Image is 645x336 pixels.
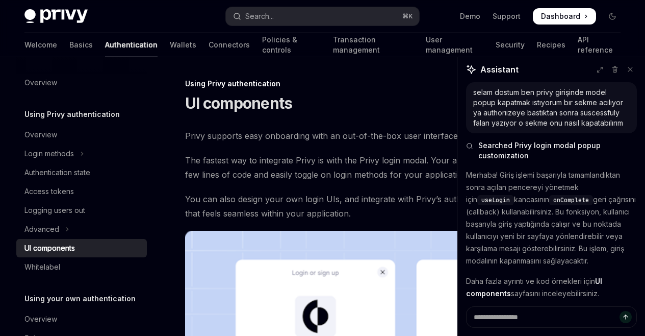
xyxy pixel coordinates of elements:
a: Basics [69,33,93,57]
a: Whitelabel [16,258,147,276]
a: User management [426,33,483,57]
span: Assistant [480,63,519,76]
div: Overview [24,313,57,325]
a: Security [496,33,525,57]
span: Dashboard [541,11,580,21]
span: useLogin [481,196,510,204]
span: You can also design your own login UIs, and integrate with Privy’s authentication APIs to offer a... [185,192,627,221]
a: Overview [16,310,147,328]
span: ⌘ K [402,12,413,20]
a: Overview [16,126,147,144]
textarea: Ask a question... [466,306,637,328]
span: onComplete [553,196,589,204]
span: Searched Privy login modal popup customization [478,140,637,161]
a: UI components [466,277,602,298]
div: UI components [24,242,75,254]
div: Overview [24,77,57,89]
button: Searched Privy login modal popup customization [466,140,637,161]
h5: Using your own authentication [24,293,136,305]
div: Login methods [24,148,74,160]
a: Transaction management [333,33,414,57]
button: Toggle dark mode [604,8,621,25]
p: Daha fazla ayrıntı ve kod örnekleri için sayfasını inceleyebilirsiniz. [466,275,637,300]
div: Access tokens [24,185,74,198]
a: Recipes [537,33,565,57]
div: Logging users out [24,204,85,217]
div: Using Privy authentication [185,79,627,89]
button: Toggle Login methods section [16,145,147,163]
a: Wallets [170,33,196,57]
a: Logging users out [16,201,147,220]
img: dark logo [24,9,88,23]
div: Search... [245,10,274,22]
h5: Using Privy authentication [24,108,120,121]
a: Access tokens [16,182,147,201]
h1: UI components [185,94,292,112]
span: Privy supports easy onboarding with an out-of-the-box user interface to log users in. [185,129,627,143]
div: Whitelabel [24,261,60,273]
span: The fastest way to integrate Privy is with the Privy login modal. Your application can integrate ... [185,153,627,182]
div: Advanced [24,223,59,235]
div: Overview [24,129,57,141]
a: Authentication [105,33,158,57]
a: Support [493,11,521,21]
a: UI components [16,239,147,257]
p: Merhaba! Giriş işlemi başarıyla tamamlandıktan sonra açılan pencereyi yönetmek için kancasının ge... [466,169,637,267]
div: Authentication state [24,166,90,179]
a: Policies & controls [262,33,321,57]
a: Demo [460,11,480,21]
button: Toggle Advanced section [16,220,147,238]
a: Overview [16,74,147,92]
a: API reference [578,33,621,57]
button: Send message [620,311,632,323]
div: selam dostum ben privy girişinde model popup kapatmak ıstıyorum bır sekme acılıyor ya authorıizey... [473,87,630,128]
a: Authentication state [16,163,147,182]
a: Connectors [209,33,250,57]
a: Dashboard [533,8,596,25]
a: Welcome [24,33,57,57]
button: Open search [226,7,419,26]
